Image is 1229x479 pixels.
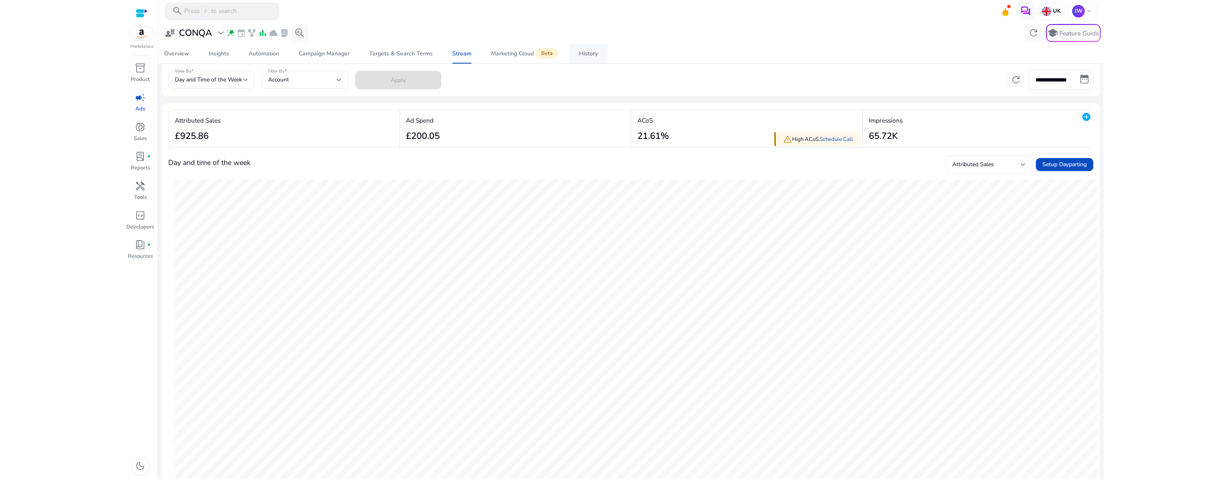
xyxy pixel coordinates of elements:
[406,131,440,141] h3: £200.05
[1047,28,1058,38] span: school
[201,7,209,16] span: /
[126,120,155,149] a: donut_smallSales
[491,50,559,57] div: Marketing Cloud
[1042,160,1087,169] span: Setup Dayparting
[1011,75,1021,85] span: refresh
[299,51,350,57] div: Campaign Manager
[126,149,155,179] a: lab_profilefiber_manual_recordReports
[1051,8,1060,15] p: UK
[126,90,155,120] a: campaignAds
[135,63,145,73] span: inventory_2
[134,135,147,143] p: Sales
[820,136,853,143] a: Schedule Call
[126,223,154,231] p: Developers
[147,155,151,158] span: fiber_manual_record
[172,6,183,16] span: search
[291,24,308,42] button: search_insights
[135,239,145,250] span: book_4
[637,116,669,125] p: ACoS
[369,51,433,57] div: Targets & Search Terms
[175,68,191,74] mat-label: View By
[1042,7,1051,16] img: uk.svg
[249,51,279,57] div: Automation
[269,29,278,37] span: cloud
[226,29,235,37] span: wand_stars
[175,76,242,83] span: Day and Time of the Week
[406,116,440,125] p: Ad Spend
[237,29,246,37] span: event
[1086,8,1093,15] span: keyboard_arrow_down
[869,131,903,141] h3: 65.72K
[1024,24,1042,42] button: refresh
[774,132,860,146] div: High ACoS.
[268,68,284,74] mat-label: Filter By
[126,179,155,208] a: handymanTools
[179,28,212,38] h3: CONQA
[294,28,305,38] span: search_insights
[258,29,267,37] span: bar_chart
[637,131,669,141] h3: 21.61%
[126,209,155,238] a: code_blocksDevelopers
[126,238,155,267] a: book_4fiber_manual_recordResources
[126,61,155,90] a: inventory_2Product
[130,27,154,40] img: amazon.svg
[135,92,145,103] span: campaign
[783,135,792,144] span: warning
[1081,112,1091,122] mat-icon: add_circle
[128,253,153,261] p: Resources
[1036,158,1093,171] button: Setup Dayparting
[131,76,150,84] p: Product
[579,51,598,57] div: History
[135,151,145,162] span: lab_profile
[247,29,256,37] span: family_history
[135,122,145,132] span: donut_small
[268,76,289,83] span: Account
[135,181,145,191] span: handyman
[184,7,237,16] p: Press to search
[134,193,147,202] p: Tools
[1072,5,1085,18] p: JW
[216,28,226,38] span: expand_more
[135,105,145,113] p: Ads
[280,29,289,37] span: lab_profile
[209,51,229,57] div: Insights
[175,116,220,125] p: Attributed Sales
[175,131,220,141] h3: £925.86
[452,51,471,57] div: Stream
[164,51,189,57] div: Overview
[1046,24,1101,42] button: schoolFeature Guide
[952,160,994,168] span: Attributed Sales
[147,243,151,247] span: fiber_manual_record
[135,210,145,221] span: code_blocks
[1007,73,1025,87] button: refresh
[165,28,175,38] span: user_attributes
[536,48,558,59] span: Beta
[1059,29,1099,38] p: Feature Guide
[869,116,903,125] p: Impressions
[168,158,251,167] h4: Day and time of the week
[1028,28,1039,38] span: refresh
[135,461,145,471] span: dark_mode
[131,164,150,172] p: Reports
[130,44,153,50] p: Marketplace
